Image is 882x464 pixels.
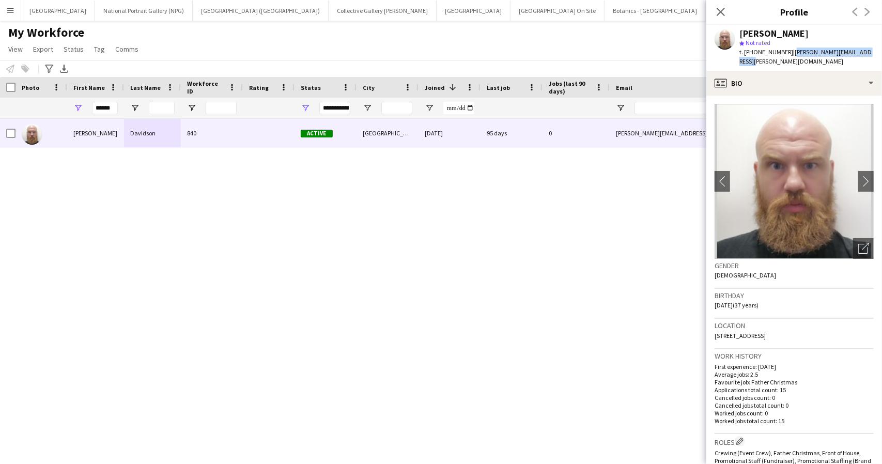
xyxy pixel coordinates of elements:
span: [STREET_ADDRESS] [715,332,766,339]
span: Status [301,84,321,91]
span: Export [33,44,53,54]
a: Export [29,42,57,56]
a: Status [59,42,88,56]
p: Average jobs: 2.5 [715,370,874,378]
input: Workforce ID Filter Input [206,102,237,114]
h3: Location [715,321,874,330]
button: National Portrait Gallery (NPG) [95,1,193,21]
h3: Birthday [715,291,874,300]
h3: Work history [715,351,874,361]
span: Last Name [130,84,161,91]
div: [DATE] [419,119,481,147]
p: Cancelled jobs count: 0 [715,394,874,401]
button: Botanics - [GEOGRAPHIC_DATA] [605,1,706,21]
input: First Name Filter Input [92,102,118,114]
app-action-btn: Export XLSX [58,63,70,75]
span: Email [616,84,632,91]
span: City [363,84,375,91]
h3: Gender [715,261,874,270]
span: | [PERSON_NAME][EMAIL_ADDRESS][PERSON_NAME][DOMAIN_NAME] [739,48,872,65]
span: Rating [249,84,269,91]
div: 0 [543,119,610,147]
div: [PERSON_NAME] [67,119,124,147]
img: Gregor Davidson [22,124,42,145]
span: Jobs (last 90 days) [549,80,591,95]
p: Worked jobs count: 0 [715,409,874,417]
div: [PERSON_NAME][EMAIL_ADDRESS][PERSON_NAME][DOMAIN_NAME] [610,119,816,147]
h3: Roles [715,436,874,447]
button: [GEOGRAPHIC_DATA] [437,1,510,21]
div: Bio [706,71,882,96]
p: First experience: [DATE] [715,363,874,370]
div: [PERSON_NAME] [739,29,809,38]
input: Email Filter Input [635,102,810,114]
input: Last Name Filter Input [149,102,175,114]
div: [GEOGRAPHIC_DATA] [357,119,419,147]
a: View [4,42,27,56]
span: My Workforce [8,25,84,40]
button: Open Filter Menu [187,103,196,113]
span: Comms [115,44,138,54]
span: Active [301,130,333,137]
p: Favourite job: Father Christmas [715,378,874,386]
div: Davidson [124,119,181,147]
button: Open Filter Menu [73,103,83,113]
span: Last job [487,84,510,91]
button: Open Filter Menu [130,103,140,113]
h3: Profile [706,5,882,19]
p: Applications total count: 15 [715,386,874,394]
button: Open Filter Menu [616,103,625,113]
button: [GEOGRAPHIC_DATA] (HES) [706,1,795,21]
app-action-btn: Advanced filters [43,63,55,75]
span: Status [64,44,84,54]
button: Open Filter Menu [425,103,434,113]
span: Not rated [746,39,770,47]
div: 840 [181,119,243,147]
span: t. [PHONE_NUMBER] [739,48,793,56]
span: First Name [73,84,105,91]
span: Workforce ID [187,80,224,95]
button: [GEOGRAPHIC_DATA] ([GEOGRAPHIC_DATA]) [193,1,329,21]
input: Joined Filter Input [443,102,474,114]
a: Tag [90,42,109,56]
button: Collective Gallery [PERSON_NAME] [329,1,437,21]
button: [GEOGRAPHIC_DATA] [21,1,95,21]
img: Crew avatar or photo [715,104,874,259]
span: Tag [94,44,105,54]
p: Cancelled jobs total count: 0 [715,401,874,409]
button: [GEOGRAPHIC_DATA] On Site [510,1,605,21]
p: Worked jobs total count: 15 [715,417,874,425]
div: 95 days [481,119,543,147]
input: City Filter Input [381,102,412,114]
button: Open Filter Menu [363,103,372,113]
span: View [8,44,23,54]
span: [DATE] (37 years) [715,301,759,309]
button: Open Filter Menu [301,103,310,113]
span: Photo [22,84,39,91]
a: Comms [111,42,143,56]
span: Joined [425,84,445,91]
span: [DEMOGRAPHIC_DATA] [715,271,776,279]
div: Open photos pop-in [853,238,874,259]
